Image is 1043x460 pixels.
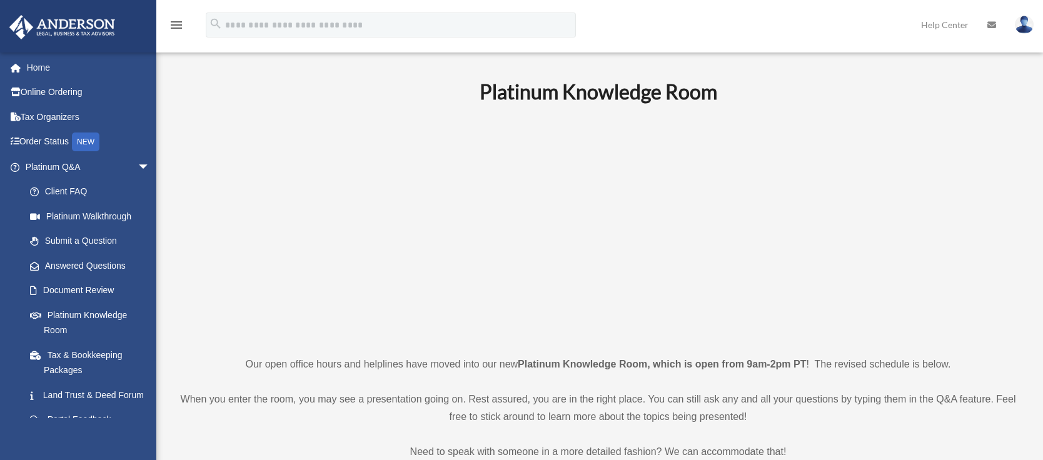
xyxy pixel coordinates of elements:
[9,80,169,105] a: Online Ordering
[209,17,223,31] i: search
[9,55,169,80] a: Home
[18,278,169,303] a: Document Review
[18,382,169,407] a: Land Trust & Deed Forum
[18,204,169,229] a: Platinum Walkthrough
[18,253,169,278] a: Answered Questions
[18,229,169,254] a: Submit a Question
[18,302,163,342] a: Platinum Knowledge Room
[169,17,184,32] i: menu
[411,121,786,332] iframe: 231110_Toby_KnowledgeRoom
[18,342,169,382] a: Tax & Bookkeeping Packages
[1015,16,1034,34] img: User Pic
[18,179,169,204] a: Client FAQ
[480,79,717,104] b: Platinum Knowledge Room
[169,22,184,32] a: menu
[18,407,169,432] a: Portal Feedback
[138,154,163,180] span: arrow_drop_down
[178,356,1018,373] p: Our open office hours and helplines have moved into our new ! The revised schedule is below.
[518,359,806,369] strong: Platinum Knowledge Room, which is open from 9am-2pm PT
[9,154,169,179] a: Platinum Q&Aarrow_drop_down
[9,104,169,129] a: Tax Organizers
[9,129,169,155] a: Order StatusNEW
[6,15,119,39] img: Anderson Advisors Platinum Portal
[72,132,99,151] div: NEW
[178,391,1018,426] p: When you enter the room, you may see a presentation going on. Rest assured, you are in the right ...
